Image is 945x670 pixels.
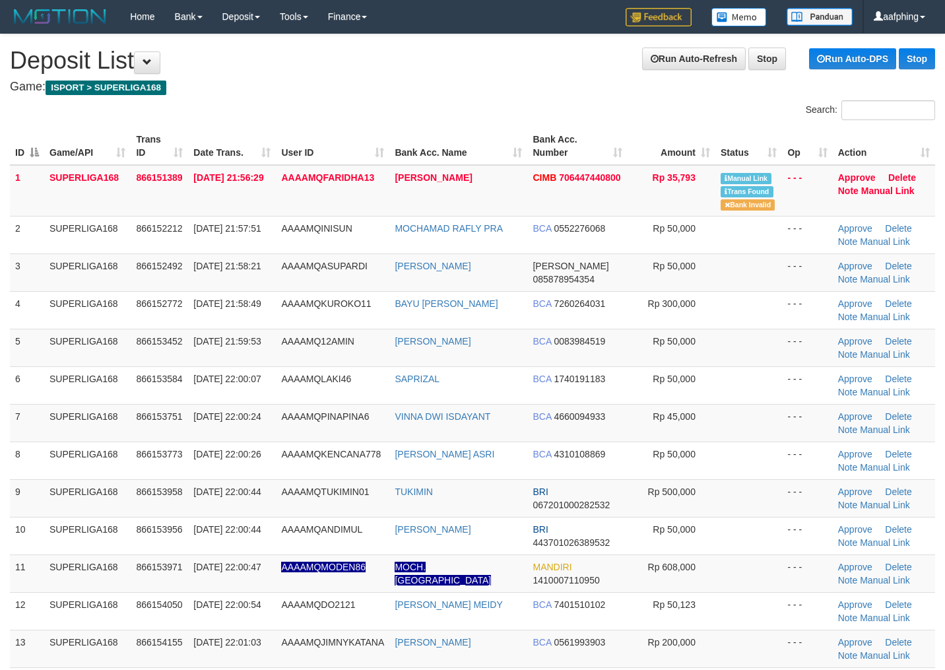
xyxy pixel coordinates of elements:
[782,630,832,667] td: - - -
[838,613,858,623] a: Note
[860,650,910,661] a: Manual Link
[782,253,832,291] td: - - -
[281,261,367,271] span: AAAAMQASUPARDI
[44,592,131,630] td: SUPERLIGA168
[281,562,366,572] span: Nama rekening ada tanda titik/strip, harap diedit
[10,630,44,667] td: 13
[281,411,369,422] span: AAAAMQPINAPINA6
[838,575,858,586] a: Note
[648,486,696,497] span: Rp 500,000
[554,411,605,422] span: Copy 4660094933 to clipboard
[838,374,872,384] a: Approve
[782,404,832,442] td: - - -
[193,637,261,648] span: [DATE] 22:01:03
[395,449,494,459] a: [PERSON_NAME] ASRI
[136,336,182,347] span: 866153452
[533,172,556,183] span: CIMB
[44,329,131,366] td: SUPERLIGA168
[10,366,44,404] td: 6
[136,562,182,572] span: 866153971
[136,637,182,648] span: 866154155
[838,424,858,435] a: Note
[885,261,911,271] a: Delete
[885,336,911,347] a: Delete
[628,127,715,165] th: Amount: activate to sort column ascending
[44,404,131,442] td: SUPERLIGA168
[533,374,551,384] span: BCA
[136,524,182,535] span: 866153956
[860,537,910,548] a: Manual Link
[787,8,853,26] img: panduan.png
[838,500,858,510] a: Note
[136,374,182,384] span: 866153584
[533,486,548,497] span: BRI
[885,599,911,610] a: Delete
[44,442,131,479] td: SUPERLIGA168
[44,554,131,592] td: SUPERLIGA168
[10,479,44,517] td: 9
[782,165,832,217] td: - - -
[838,562,872,572] a: Approve
[885,562,911,572] a: Delete
[10,127,44,165] th: ID: activate to sort column descending
[653,172,696,183] span: Rp 35,793
[281,524,362,535] span: AAAAMQANDIMUL
[10,291,44,329] td: 4
[395,223,503,234] a: MOCHAMAD RAFLY PRA
[721,186,773,197] span: Similar transaction found
[533,449,551,459] span: BCA
[838,411,872,422] a: Approve
[559,172,620,183] span: Copy 706447440800 to clipboard
[648,562,696,572] span: Rp 608,000
[838,486,872,497] a: Approve
[10,517,44,554] td: 10
[888,172,916,183] a: Delete
[395,411,490,422] a: VINNA DWI ISDAYANT
[44,630,131,667] td: SUPERLIGA168
[554,374,605,384] span: Copy 1740191183 to clipboard
[395,374,440,384] a: SAPRIZAL
[653,524,696,535] span: Rp 50,000
[885,374,911,384] a: Delete
[395,637,471,648] a: [PERSON_NAME]
[131,127,188,165] th: Trans ID: activate to sort column ascending
[10,442,44,479] td: 8
[885,524,911,535] a: Delete
[885,486,911,497] a: Delete
[838,599,872,610] a: Approve
[281,449,381,459] span: AAAAMQKENCANA778
[860,274,910,285] a: Manual Link
[860,500,910,510] a: Manual Link
[533,562,571,572] span: MANDIRI
[838,261,872,271] a: Approve
[10,554,44,592] td: 11
[653,599,696,610] span: Rp 50,123
[10,253,44,291] td: 3
[188,127,276,165] th: Date Trans.: activate to sort column ascending
[860,424,910,435] a: Manual Link
[838,387,858,397] a: Note
[782,517,832,554] td: - - -
[10,48,935,74] h1: Deposit List
[193,261,261,271] span: [DATE] 21:58:21
[838,650,858,661] a: Note
[533,223,551,234] span: BCA
[554,298,605,309] span: Copy 7260264031 to clipboard
[885,637,911,648] a: Delete
[136,298,182,309] span: 866152772
[389,127,527,165] th: Bank Acc. Name: activate to sort column ascending
[136,261,182,271] span: 866152492
[860,387,910,397] a: Manual Link
[711,8,767,26] img: Button%20Memo.svg
[46,81,166,95] span: ISPORT > SUPERLIGA168
[10,81,935,94] h4: Game:
[782,329,832,366] td: - - -
[193,449,261,459] span: [DATE] 22:00:26
[860,312,910,322] a: Manual Link
[10,216,44,253] td: 2
[715,127,783,165] th: Status: activate to sort column ascending
[838,185,859,196] a: Note
[860,349,910,360] a: Manual Link
[833,127,935,165] th: Action: activate to sort column ascending
[276,127,389,165] th: User ID: activate to sort column ascending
